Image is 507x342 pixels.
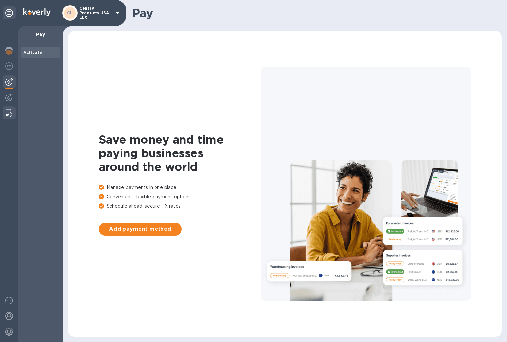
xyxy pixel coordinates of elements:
[104,225,177,233] span: Add payment method
[99,203,261,210] p: Schedule ahead, secure FX rates.
[23,50,42,55] b: Activate
[67,10,73,15] b: CL
[79,6,112,20] p: Centry Products USA LLC
[23,8,51,16] img: Logo
[99,223,182,236] button: Add payment method
[99,133,261,174] h1: Save money and time paying businesses around the world
[99,184,261,191] p: Manage payments in one place.
[99,193,261,200] p: Convenient, flexible payment options.
[3,6,16,19] div: Unpin categories
[5,62,13,70] img: Foreign exchange
[132,6,497,20] h1: Pay
[23,31,58,38] p: Pay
